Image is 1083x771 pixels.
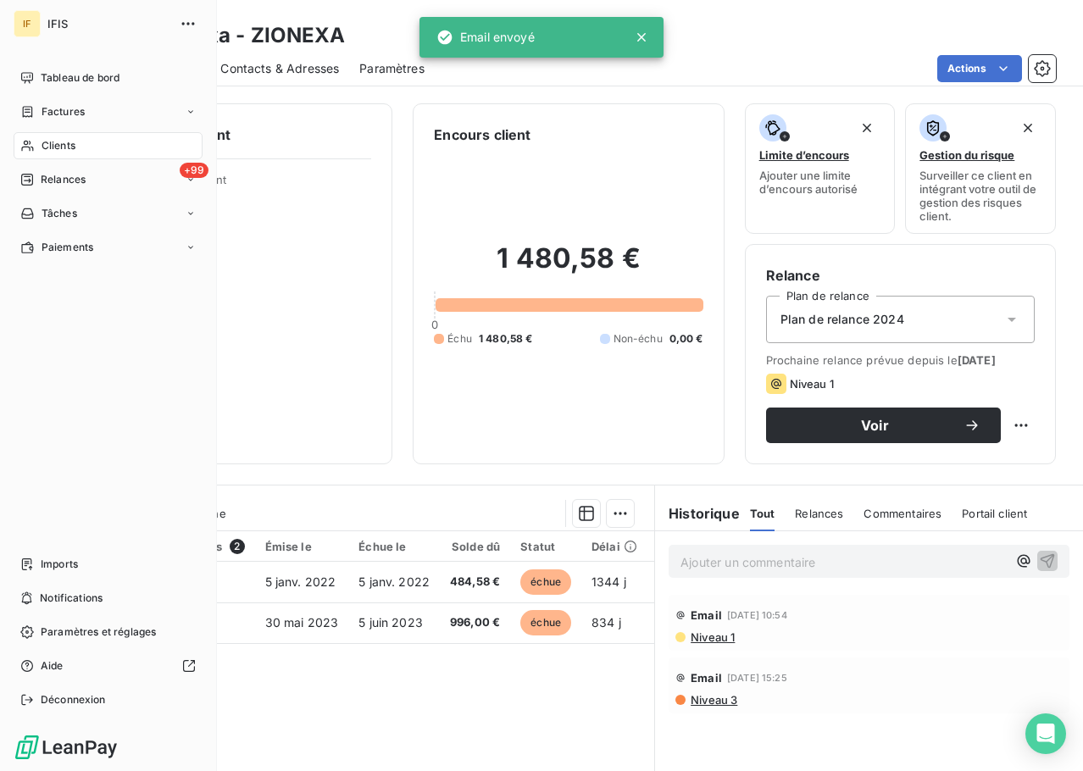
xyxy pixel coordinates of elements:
span: +99 [180,163,208,178]
span: [DATE] 10:54 [727,610,787,620]
span: 996,00 € [450,614,500,631]
span: Relances [41,172,86,187]
span: Portail client [962,507,1027,520]
span: 5 janv. 2022 [358,574,430,589]
span: Gestion du risque [919,148,1014,162]
span: Tâches [42,206,77,221]
button: Gestion du risqueSurveiller ce client en intégrant votre outil de gestion des risques client. [905,103,1056,234]
span: Voir [786,419,964,432]
div: IF [14,10,41,37]
span: 2 [230,539,245,554]
h2: 1 480,58 € [434,241,703,292]
span: Email [691,671,722,685]
span: Imports [41,557,78,572]
span: Relances [795,507,843,520]
span: Échu [447,331,472,347]
div: Émise le [265,540,339,553]
span: 30 mai 2023 [265,615,339,630]
span: échue [520,610,571,635]
img: Logo LeanPay [14,734,119,761]
button: Actions [937,55,1022,82]
span: Aide [41,658,64,674]
span: Paramètres [359,60,425,77]
button: Voir [766,408,1001,443]
span: Clients [42,138,75,153]
span: Contacts & Adresses [220,60,339,77]
span: Niveau 1 [790,377,834,391]
a: Aide [14,652,203,679]
span: 484,58 € [450,574,500,591]
span: [DATE] 15:25 [727,673,787,683]
span: Propriétés Client [136,173,371,197]
span: Non-échu [614,331,663,347]
span: [DATE] [958,353,996,367]
span: Plan de relance 2024 [780,311,904,328]
span: Factures [42,104,85,119]
div: Email envoyé [436,22,535,53]
span: Ajouter une limite d’encours autorisé [759,169,881,196]
span: Email [691,608,722,622]
span: Surveiller ce client en intégrant votre outil de gestion des risques client. [919,169,1041,223]
div: Statut [520,540,571,553]
span: Notifications [40,591,103,606]
button: Limite d’encoursAjouter une limite d’encours autorisé [745,103,896,234]
div: Délai [591,540,637,553]
div: Solde dû [450,540,500,553]
span: 0,00 € [669,331,703,347]
span: 5 janv. 2022 [265,574,336,589]
h3: Zionexa - ZIONEXA [149,20,346,51]
span: Tout [750,507,775,520]
h6: Historique [655,503,740,524]
span: IFIS [47,17,169,31]
span: 1344 j [591,574,626,589]
h6: Relance [766,265,1035,286]
span: Paramètres et réglages [41,624,156,640]
span: 0 [431,318,438,331]
span: Limite d’encours [759,148,849,162]
span: échue [520,569,571,595]
div: Open Intercom Messenger [1025,713,1066,754]
div: Échue le [358,540,430,553]
span: 5 juin 2023 [358,615,423,630]
span: 1 480,58 € [479,331,533,347]
span: Niveau 3 [689,693,737,707]
span: Niveau 1 [689,630,735,644]
h6: Encours client [434,125,530,145]
span: 834 j [591,615,621,630]
span: Commentaires [864,507,941,520]
span: Déconnexion [41,692,106,707]
h6: Informations client [103,125,371,145]
span: Prochaine relance prévue depuis le [766,353,1035,367]
span: Tableau de bord [41,70,119,86]
span: Paiements [42,240,93,255]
